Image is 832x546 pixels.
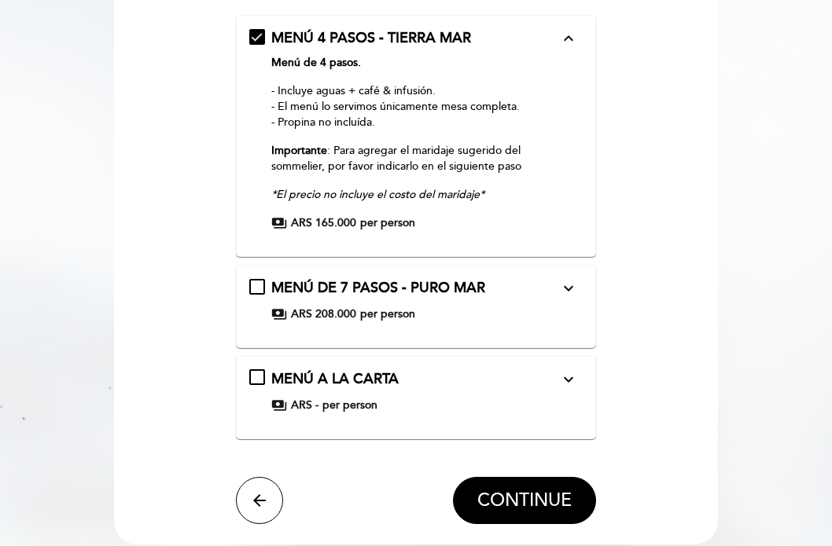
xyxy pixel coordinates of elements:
[271,56,361,69] strong: Menú de 4 pasos.
[271,83,560,130] p: - Incluye aguas + café & infusión. - El menú lo servimos únicamente mesa completa. - Propina no i...
[554,28,583,49] button: expand_less
[291,398,318,413] span: ARS -
[291,215,356,231] span: ARS 165.000
[250,491,269,510] i: arrow_back
[360,306,415,322] span: per person
[271,279,485,296] span: MENÚ DE 7 PASOS - PURO MAR
[271,370,399,387] span: MENÚ A LA CARTA
[249,278,584,322] md-checkbox: MENÚ DE 7 PASOS - PURO MAR expand_more Menú de 7 pasos. - Incluye aguas + café & infusión. - El m...
[453,477,596,524] button: CONTINUE
[554,369,583,390] button: expand_more
[559,29,578,48] i: expand_less
[236,477,283,524] button: arrow_back
[477,489,572,511] span: CONTINUE
[271,398,287,413] span: payments
[271,306,287,322] span: payments
[559,279,578,298] i: expand_more
[291,306,356,322] span: ARS 208.000
[271,188,484,201] em: *El precio no incluye el costo del maridaje*
[249,28,584,231] md-checkbox: MENÚ 4 PASOS - TIERRA MAR expand_more Menú de 4 pasos. - Incluye aguas + café & infusión. - El me...
[271,215,287,231] span: payments
[360,215,415,231] span: per person
[271,143,560,174] p: : Para agregar el maridaje sugerido del sommelier, por favor indicarlo en el siguiente paso
[271,29,471,46] span: MENÚ 4 PASOS - TIERRA MAR
[271,144,327,157] strong: Importante
[554,278,583,299] button: expand_more
[249,369,584,413] md-checkbox: MENÚ A LA CARTA expand_more payments ARS - per person
[559,370,578,389] i: expand_more
[322,398,377,413] span: per person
